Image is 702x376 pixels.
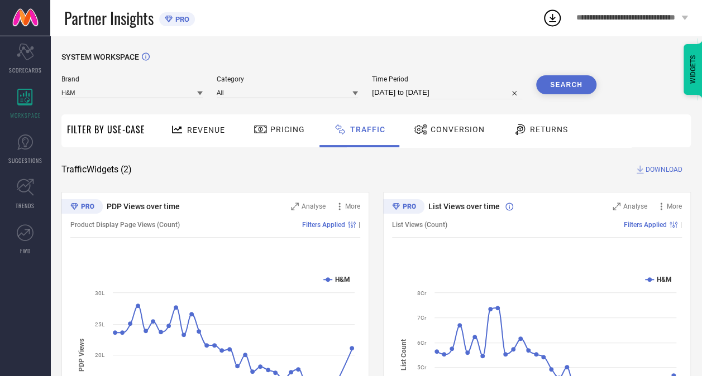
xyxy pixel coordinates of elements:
text: 20L [95,352,105,358]
span: Product Display Page Views (Count) [70,221,180,229]
text: 30L [95,290,105,296]
span: PRO [173,15,189,23]
input: Select time period [372,86,522,99]
text: 6Cr [417,340,427,346]
span: More [345,203,360,210]
div: Premium [61,199,103,216]
span: Traffic Widgets ( 2 ) [61,164,132,175]
span: Category [217,75,358,83]
span: Analyse [623,203,647,210]
span: Conversion [431,125,485,134]
span: Filters Applied [302,221,345,229]
span: WORKSPACE [10,111,41,119]
text: 25L [95,321,105,327]
text: 7Cr [417,315,427,321]
span: TRENDS [16,201,35,210]
span: FWD [20,247,31,255]
span: SCORECARDS [9,66,42,74]
span: List Views (Count) [392,221,447,229]
div: Premium [383,199,424,216]
tspan: List Count [400,339,408,370]
span: Revenue [187,126,225,134]
span: Time Period [372,75,522,83]
span: PDP Views over time [107,202,180,211]
svg: Zoom [291,203,299,210]
button: Search [536,75,596,94]
span: Partner Insights [64,7,154,30]
text: H&M [335,276,350,283]
span: Returns [530,125,568,134]
span: | [359,221,360,229]
span: List Views over time [428,202,500,211]
span: Traffic [350,125,385,134]
span: Analyse [302,203,326,210]
span: DOWNLOAD [646,164,682,175]
tspan: PDP Views [78,338,85,371]
div: Open download list [542,8,562,28]
span: | [680,221,682,229]
span: Filter By Use-Case [67,123,145,136]
text: 8Cr [417,290,427,296]
span: Brand [61,75,203,83]
svg: Zoom [613,203,620,210]
span: Pricing [270,125,305,134]
span: Filters Applied [624,221,667,229]
text: 5Cr [417,364,427,370]
span: SUGGESTIONS [8,156,42,165]
span: SYSTEM WORKSPACE [61,52,139,61]
text: H&M [657,276,672,283]
span: More [667,203,682,210]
